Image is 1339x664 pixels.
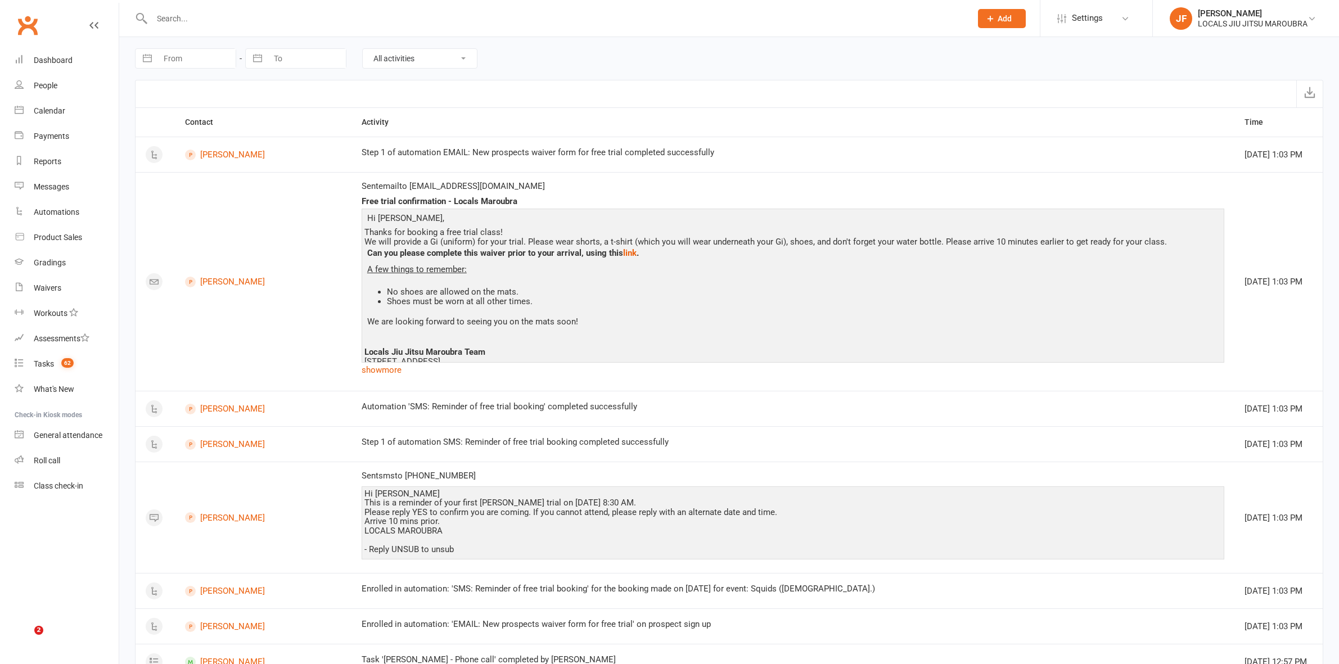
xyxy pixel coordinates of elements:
u: A few things to remember: [367,264,467,274]
a: show more [362,362,1224,378]
div: Dashboard [34,56,73,65]
div: Product Sales [34,233,82,242]
div: Hi [PERSON_NAME] This is a reminder of your first [PERSON_NAME] trial on [DATE] 8:30 AM. Please r... [364,489,1221,554]
a: [PERSON_NAME] [185,404,341,414]
a: Messages [15,174,119,200]
a: People [15,73,119,98]
div: [DATE] 1:03 PM [1245,440,1313,449]
span: Settings [1072,6,1103,31]
div: [DATE] 1:03 PM [1245,513,1313,523]
div: Free trial confirmation - Locals Maroubra [362,197,1224,206]
div: Waivers [34,283,61,292]
a: [PERSON_NAME] [185,586,341,597]
a: link [623,248,637,258]
a: Waivers [15,275,119,301]
a: [PERSON_NAME] [185,621,341,632]
div: Reports [34,157,61,166]
div: LOCALS JIU JITSU MAROUBRA [1198,19,1308,29]
div: Enrolled in automation: 'SMS: Reminder of free trial booking' for the booking made on [DATE] for ... [362,584,1224,594]
b: Can you please complete this waiver prior to your arrival, using this . [367,248,639,258]
th: Activity [351,108,1234,137]
div: Workouts [34,309,67,318]
b: Locals Jiu Jitsu Maroubra Team [364,347,485,357]
p: Hi [PERSON_NAME] [364,211,1221,228]
span: , [443,213,444,223]
th: Time [1234,108,1323,137]
a: What's New [15,377,119,402]
div: General attendance [34,431,102,440]
a: Assessments [15,326,119,351]
a: [PERSON_NAME] [185,512,341,523]
div: Gradings [34,258,66,267]
div: Calendar [34,106,65,115]
a: Roll call [15,448,119,473]
li: No shoes are allowed on the mats. [387,287,1221,297]
a: General attendance kiosk mode [15,423,119,448]
div: Thanks for booking a free trial class! We will provide a Gi (uniform) for your trial. Please wear... [364,211,1221,395]
div: Class check-in [34,481,83,490]
div: [DATE] 1:03 PM [1245,586,1313,596]
div: [PERSON_NAME] [1198,8,1308,19]
p: We are looking forward to seeing you on the mats soon! [364,315,1221,331]
div: Automation 'SMS: Reminder of free trial booking' completed successfully [362,402,1224,412]
a: Class kiosk mode [15,473,119,499]
input: To [268,49,346,68]
div: Tasks [34,359,54,368]
a: Workouts [15,301,119,326]
span: Sent sms to [PHONE_NUMBER] [362,471,476,481]
div: [DATE] 1:03 PM [1245,277,1313,287]
div: Assessments [34,334,89,343]
div: JF [1170,7,1192,30]
div: Enrolled in automation: 'EMAIL: New prospects waiver form for free trial' on prospect sign up [362,620,1224,629]
a: Clubworx [13,11,42,39]
a: Dashboard [15,48,119,73]
a: Payments [15,124,119,149]
input: Search... [148,11,963,26]
a: [PERSON_NAME] [185,150,341,160]
a: Reports [15,149,119,174]
button: Add [978,9,1026,28]
input: From [157,49,236,68]
div: What's New [34,385,74,394]
a: Tasks 62 [15,351,119,377]
a: Automations [15,200,119,225]
a: Calendar [15,98,119,124]
div: [DATE] 1:03 PM [1245,622,1313,631]
a: Gradings [15,250,119,275]
div: [DATE] 1:03 PM [1245,150,1313,160]
span: 2 [34,626,43,635]
div: Roll call [34,456,60,465]
div: People [34,81,57,90]
th: Contact [175,108,351,137]
div: [DATE] 1:03 PM [1245,404,1313,414]
div: Step 1 of automation SMS: Reminder of free trial booking completed successfully [362,437,1224,447]
div: Messages [34,182,69,191]
a: [PERSON_NAME] [185,277,341,287]
div: Payments [34,132,69,141]
span: Sent email to [EMAIL_ADDRESS][DOMAIN_NAME] [362,181,545,191]
div: Automations [34,207,79,216]
span: 62 [61,358,74,368]
a: [PERSON_NAME] [185,439,341,450]
div: Step 1 of automation EMAIL: New prospects waiver form for free trial completed successfully [362,148,1224,157]
li: Shoes must be worn at all other times. [387,297,1221,306]
a: Product Sales [15,225,119,250]
span: Add [998,14,1012,23]
iframe: Intercom live chat [11,626,38,653]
